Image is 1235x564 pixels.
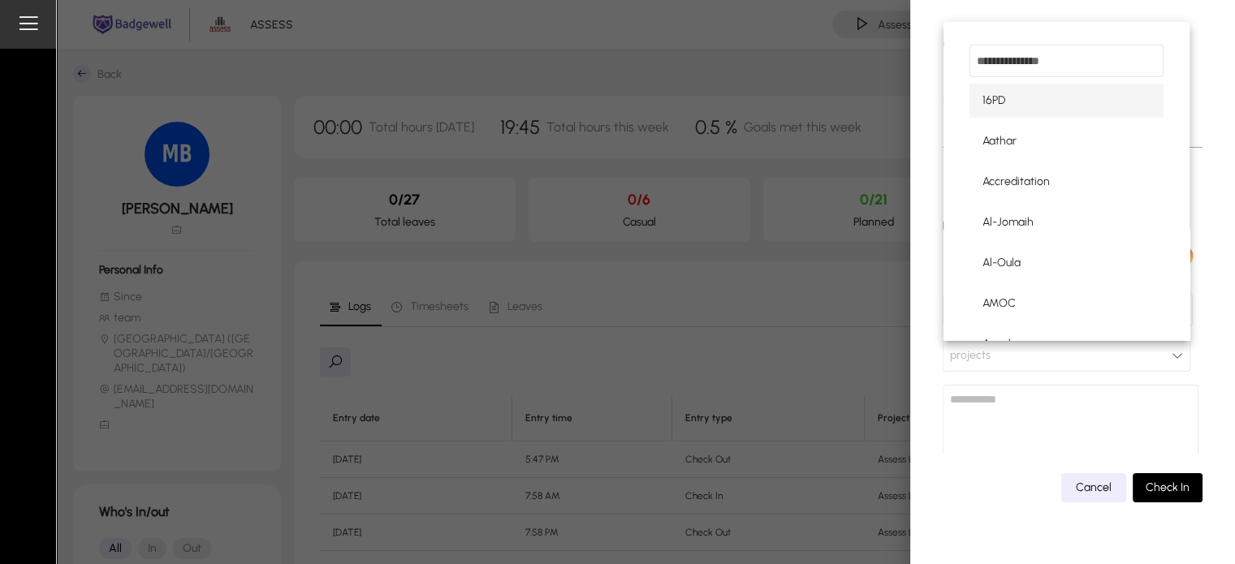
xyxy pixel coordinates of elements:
[969,124,1164,158] mat-option: Aathar
[969,286,1164,321] mat-option: AMOC
[982,334,1021,354] span: Apache
[969,327,1164,361] mat-option: Apache
[969,205,1164,239] mat-option: Al-Jomaih
[969,45,1164,77] input: dropdown search
[982,91,1005,110] span: 16PD
[969,84,1164,118] mat-option: 16PD
[982,294,1016,313] span: AMOC
[969,246,1164,280] mat-option: Al-Oula
[982,253,1021,273] span: Al-Oula
[969,165,1164,199] mat-option: Accreditation
[982,172,1050,192] span: Accreditation
[982,213,1034,232] span: Al-Jomaih
[982,131,1017,151] span: Aathar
